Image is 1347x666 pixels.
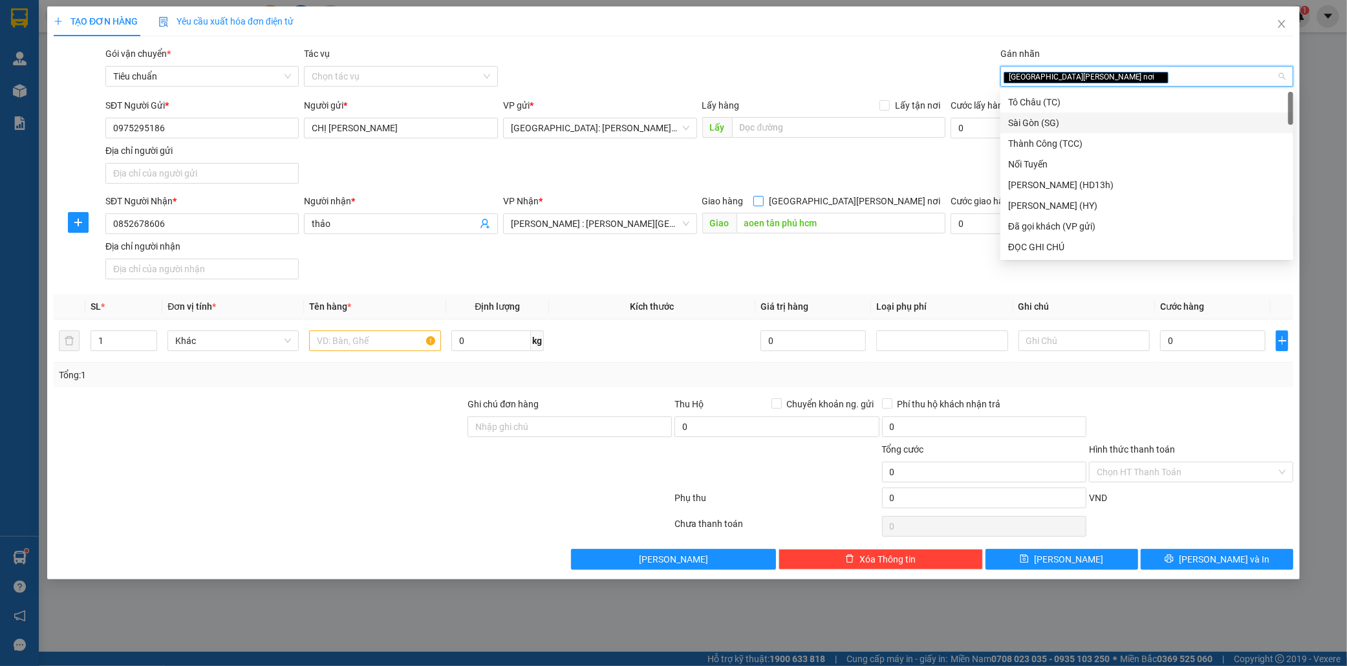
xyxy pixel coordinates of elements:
span: [PERSON_NAME] [639,552,708,566]
span: Hà Nội: VP Quận Thanh Xuân [511,118,689,138]
span: [PHONE_NUMBER] [5,28,98,50]
div: [PERSON_NAME] (HD13h) [1008,178,1286,192]
div: ĐỌC GHI CHÚ [1008,240,1286,254]
div: SĐT Người Nhận [105,194,299,208]
div: ĐỌC GHI CHÚ [1000,237,1293,257]
input: Dọc đường [732,117,945,138]
button: plus [1276,330,1288,351]
label: Cước lấy hàng [951,100,1008,111]
input: Dọc đường [737,213,945,233]
span: SL [91,301,101,312]
label: Tác vụ [304,48,330,59]
button: save[PERSON_NAME] [986,549,1138,570]
div: Thành Công (TCC) [1008,136,1286,151]
span: Giao hàng [702,196,744,206]
span: Giao [702,213,737,233]
label: Gán nhãn [1000,48,1040,59]
input: Cước lấy hàng [951,118,1095,138]
div: Nối Tuyến [1008,157,1286,171]
span: [GEOGRAPHIC_DATA][PERSON_NAME] nơi [764,194,945,208]
span: Tên hàng [309,301,351,312]
span: [PERSON_NAME] [1034,552,1103,566]
th: Loại phụ phí [871,294,1013,319]
span: Định lượng [475,301,520,312]
input: VD: Bàn, Ghế [309,330,440,351]
input: Địa chỉ của người gửi [105,163,299,184]
span: plus [54,17,63,26]
span: plus [69,217,88,228]
div: Người nhận [304,194,498,208]
div: Hoàng Yến (HY) [1000,195,1293,216]
div: Phụ thu [674,491,881,513]
div: Đã gọi khách (VP gửi) [1008,219,1286,233]
input: Gán nhãn [1170,69,1173,84]
div: Địa chỉ người gửi [105,144,299,158]
div: SĐT Người Gửi [105,98,299,113]
input: Cước giao hàng [951,213,1095,234]
label: Hình thức thanh toán [1089,444,1175,455]
div: Người gửi [304,98,498,113]
button: Close [1264,6,1300,43]
span: Tiêu chuẩn [113,67,292,86]
div: Huy Dương (HD13h) [1000,175,1293,195]
span: Xóa Thông tin [859,552,916,566]
span: Phí thu hộ khách nhận trả [892,397,1006,411]
strong: PHIẾU DÁN LÊN HÀNG [86,6,256,23]
span: Hồ Chí Minh : Kho Quận 12 [511,214,689,233]
div: Sài Gòn (SG) [1000,113,1293,133]
span: Tổng cước [882,444,924,455]
div: [PERSON_NAME] (HY) [1008,199,1286,213]
span: kg [531,330,544,351]
button: deleteXóa Thông tin [779,549,983,570]
div: Thành Công (TCC) [1000,133,1293,154]
label: Ghi chú đơn hàng [468,399,539,409]
span: close [1157,74,1163,80]
input: Ghi chú đơn hàng [468,416,672,437]
div: Đã gọi khách (VP gửi) [1000,216,1293,237]
span: Lấy hàng [702,100,740,111]
span: VP Nhận [503,196,539,206]
span: Thu Hộ [674,399,704,409]
button: delete [59,330,80,351]
button: plus [68,212,89,233]
span: VND [1089,493,1107,503]
span: Lấy tận nơi [890,98,945,113]
input: Ghi Chú [1018,330,1150,351]
span: Đơn vị tính [167,301,216,312]
span: save [1020,554,1029,564]
span: Kích thước [630,301,674,312]
img: icon [158,17,169,27]
span: plus [1277,336,1288,346]
th: Ghi chú [1013,294,1155,319]
span: CÔNG TY TNHH CHUYỂN PHÁT NHANH BẢO AN [113,28,237,51]
span: Giá trị hàng [760,301,808,312]
div: Địa chỉ người nhận [105,239,299,253]
label: Cước giao hàng [951,196,1014,206]
input: Địa chỉ của người nhận [105,259,299,279]
div: Nối Tuyến [1000,154,1293,175]
span: printer [1165,554,1174,564]
span: 15:22:26 [DATE] [5,89,81,100]
span: [PERSON_NAME] và In [1179,552,1269,566]
span: Yêu cầu xuất hóa đơn điện tử [158,16,294,27]
span: Lấy [702,117,732,138]
span: delete [845,554,854,564]
div: VP gửi [503,98,697,113]
div: Sài Gòn (SG) [1008,116,1286,130]
span: user-add [480,219,490,229]
span: Cước hàng [1160,301,1204,312]
div: Tô Châu (TC) [1008,95,1286,109]
button: printer[PERSON_NAME] và In [1141,549,1293,570]
span: Gói vận chuyển [105,48,171,59]
span: Khác [175,331,291,350]
span: close [1277,19,1287,29]
input: 0 [760,330,866,351]
span: Chuyển khoản ng. gửi [782,397,879,411]
strong: CSKH: [36,28,69,39]
button: [PERSON_NAME] [571,549,775,570]
div: Tổng: 1 [59,368,520,382]
span: [GEOGRAPHIC_DATA][PERSON_NAME] nơi [1004,72,1169,83]
div: Tô Châu (TC) [1000,92,1293,113]
span: Mã đơn: VPTX1308250011 [5,69,196,87]
span: TẠO ĐƠN HÀNG [54,16,138,27]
